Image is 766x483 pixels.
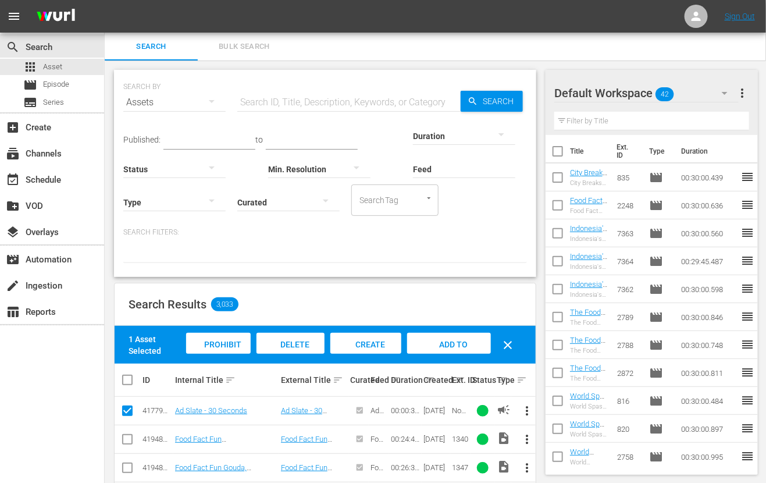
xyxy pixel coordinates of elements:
div: Indonesia's Romantic Getaway Labuan Bajo, [GEOGRAPHIC_DATA] [570,235,608,243]
span: reorder [740,421,754,435]
span: Schedule [6,173,20,187]
button: clear [494,331,522,359]
span: Episode [649,366,663,380]
span: Add to Workspace [421,340,478,371]
a: World Heritage Cyprus (PT) [570,448,598,482]
a: Indonesia's Romantic Getaway, Borobudur (PT) [570,252,607,296]
span: more_vert [520,404,534,418]
a: World Spas [PERSON_NAME], [PERSON_NAME] (PT) [570,420,608,463]
div: None [452,406,469,415]
td: 00:30:00.560 [676,219,740,247]
a: The Food Guide [GEOGRAPHIC_DATA], [GEOGRAPHIC_DATA] (PT) [570,364,607,425]
div: Feed [370,373,387,387]
span: Channels [6,147,20,161]
div: Default Workspace [554,77,739,109]
div: ID [142,375,172,385]
span: Published: [123,135,161,144]
span: Create Episode [345,340,387,371]
span: 1347 [452,463,468,472]
td: 00:30:00.484 [676,387,740,415]
td: 816 [613,387,645,415]
span: Episode [649,422,663,436]
span: Asset [23,60,37,74]
span: Prohibit Bits [195,340,241,371]
div: [DATE] [423,463,448,472]
button: Prohibit Bits [186,333,251,354]
a: Sign Out [725,12,755,21]
div: Indonesia's Romantic Getaway [GEOGRAPHIC_DATA], [GEOGRAPHIC_DATA] [570,291,608,299]
a: Food Fact Fun [GEOGRAPHIC_DATA], [GEOGRAPHIC_DATA] (PT) [570,196,607,257]
div: The Food Guide [GEOGRAPHIC_DATA], [GEOGRAPHIC_DATA] [570,347,608,354]
span: sort [333,375,343,385]
span: Episode [649,171,663,184]
button: more_vert [513,397,541,425]
span: Search Results [129,297,206,311]
span: more_vert [520,432,534,446]
a: Ad Slate - 30 Seconds [175,406,247,415]
td: 820 [613,415,645,443]
span: Food Fact Fun [370,435,387,461]
a: Food Fact Fun Gouda, [GEOGRAPHIC_DATA](EN) [175,463,259,481]
span: sort [225,375,236,385]
td: 2872 [613,359,645,387]
span: Reports [6,305,20,319]
div: [DATE] [423,435,448,443]
div: Curated [350,375,367,385]
th: Duration [674,135,744,168]
div: Status [472,373,493,387]
td: 00:30:00.748 [676,331,740,359]
span: Automation [6,253,20,267]
td: 7362 [613,275,645,303]
td: 2788 [613,331,645,359]
span: Search [6,40,20,54]
a: Indonesia's Romantic Getaway, [GEOGRAPHIC_DATA] (PT) [570,280,607,332]
span: Episode [649,254,663,268]
span: Episode [649,338,663,352]
a: Food Fact Fun [GEOGRAPHIC_DATA], [GEOGRAPHIC_DATA](EN) [175,435,259,461]
div: Assets [123,86,226,119]
button: Search [461,91,523,112]
td: 00:30:00.995 [676,443,740,471]
td: 00:30:00.636 [676,191,740,219]
span: Episode [649,282,663,296]
div: 00:24:45.965 [391,435,420,443]
span: Ingestion [6,279,20,293]
span: more_vert [520,461,534,475]
span: Video [497,431,511,445]
td: 00:30:00.439 [676,164,740,191]
span: Asset [43,61,62,73]
button: Delete Assets [256,333,325,354]
span: 1340 [452,435,468,443]
div: The Food Guide [GEOGRAPHIC_DATA], [GEOGRAPHIC_DATA] [570,319,608,326]
button: more_vert [735,79,749,107]
td: 7363 [613,219,645,247]
td: 2248 [613,191,645,219]
a: The Food Guide [GEOGRAPHIC_DATA], [GEOGRAPHIC_DATA](PT) [570,308,607,369]
span: Episode [43,79,69,90]
span: Episode [649,450,663,464]
span: Episode [649,394,663,408]
span: Ad Slate [370,406,387,424]
p: Search Filters: [123,228,527,237]
td: 2789 [613,303,645,331]
span: more_vert [735,86,749,100]
span: clear [501,338,515,352]
span: reorder [740,393,754,407]
td: 2758 [613,443,645,471]
span: Delete Assets [271,340,309,371]
span: AD [497,403,511,417]
button: Create Episode [330,333,402,354]
img: ans4CAIJ8jUAAAAAAAAAAAAAAAAAAAAAAAAgQb4GAAAAAAAAAAAAAAAAAAAAAAAAJMjXAAAAAAAAAAAAAAAAAAAAAAAAgAT5G... [28,3,84,30]
td: 00:30:00.897 [676,415,740,443]
span: reorder [740,338,754,351]
div: 41948281 [142,463,172,472]
div: World Heritage [GEOGRAPHIC_DATA] [570,459,608,466]
div: 00:00:30.178 [391,406,420,415]
span: reorder [740,254,754,268]
span: reorder [740,198,754,212]
div: 00:26:34.168 [391,463,420,472]
div: Created [423,373,448,387]
div: 41779238 [142,406,172,415]
span: 3,033 [211,297,238,311]
td: 835 [613,164,645,191]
